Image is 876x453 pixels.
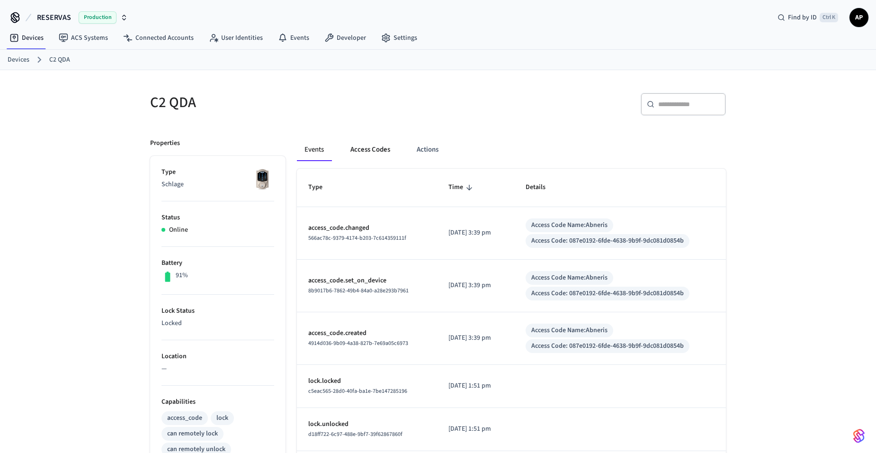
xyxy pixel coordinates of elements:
p: Online [169,225,188,235]
p: Status [161,213,274,223]
div: access_code [167,413,202,423]
p: [DATE] 3:39 pm [448,281,503,290]
a: ACS Systems [51,29,116,46]
button: Actions [409,138,446,161]
div: Find by IDCtrl K [770,9,846,26]
p: [DATE] 1:51 pm [448,381,503,391]
span: Production [79,11,116,24]
span: 8b9017b6-7862-49b4-84a0-a28e293b7961 [308,287,409,295]
p: [DATE] 3:39 pm [448,228,503,238]
h5: C2 QDA [150,93,432,112]
span: d18ff722-6c97-488e-9bf7-39f62867860f [308,430,402,438]
a: User Identities [201,29,270,46]
span: 566ac78c-9379-4174-b203-7c614359111f [308,234,406,242]
p: Battery [161,258,274,268]
span: Find by ID [788,13,817,22]
div: Access Code: 087e0192-6fde-4638-9b9f-9dc081d0854b [531,289,684,299]
p: Properties [150,138,180,148]
p: lock.locked [308,376,426,386]
p: access_code.changed [308,223,426,233]
a: Events [270,29,317,46]
a: Connected Accounts [116,29,201,46]
p: Location [161,352,274,362]
button: Access Codes [343,138,398,161]
p: [DATE] 3:39 pm [448,333,503,343]
p: Locked [161,318,274,328]
p: Lock Status [161,306,274,316]
a: Settings [374,29,425,46]
a: C2 QDA [49,55,70,65]
a: Developer [317,29,374,46]
div: ant example [297,138,726,161]
p: [DATE] 1:51 pm [448,424,503,434]
span: Ctrl K [820,13,838,22]
div: Access Code Name: Abneris [531,273,608,283]
div: Access Code Name: Abneris [531,220,608,230]
a: Devices [2,29,51,46]
div: Access Code: 087e0192-6fde-4638-9b9f-9dc081d0854b [531,341,684,351]
span: c5eac565-28d0-40fa-ba1e-7be147285196 [308,387,407,395]
p: access_code.set_on_device [308,276,426,286]
div: Access Code Name: Abneris [531,326,608,335]
span: Type [308,180,335,195]
p: Schlage [161,180,274,190]
a: Devices [8,55,29,65]
p: access_code.created [308,328,426,338]
span: Details [526,180,558,195]
span: AP [850,9,867,26]
span: Time [448,180,475,195]
p: — [161,364,274,374]
div: can remotely lock [167,429,218,439]
p: Capabilities [161,397,274,407]
p: Type [161,167,274,177]
button: Events [297,138,331,161]
button: AP [849,8,868,27]
span: 4914d036-9b09-4a38-827b-7e69a05c6973 [308,339,408,347]
img: SeamLogoGradient.69752ec5.svg [853,428,865,444]
span: RESERVAS [37,12,71,23]
img: Schlage Sense Smart Deadbolt with Camelot Trim, Front [250,167,274,191]
div: lock [216,413,228,423]
div: Access Code: 087e0192-6fde-4638-9b9f-9dc081d0854b [531,236,684,246]
p: lock.unlocked [308,419,426,429]
p: 91% [176,271,188,281]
